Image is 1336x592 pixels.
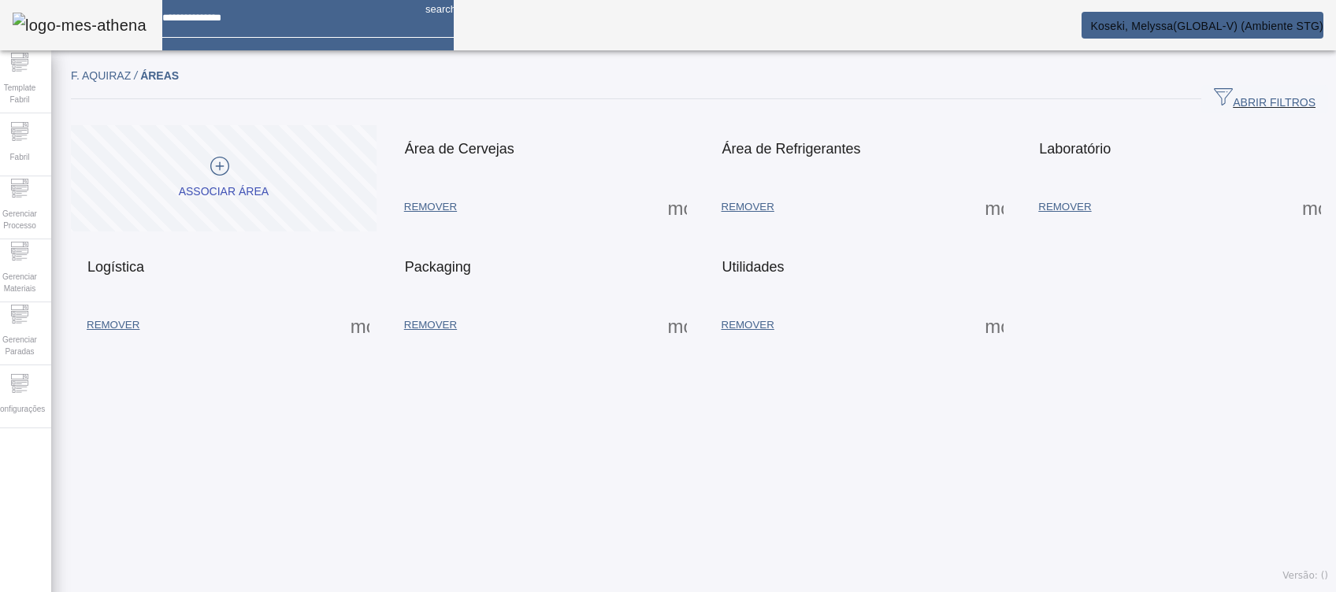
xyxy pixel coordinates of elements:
span: F. Aquiraz [71,69,140,82]
span: Área de Cervejas [405,141,514,157]
button: Associar área [71,125,377,231]
span: ÁREAS [140,69,179,82]
button: ABRIR FILTROS [1201,85,1328,113]
button: Mais [346,311,374,339]
span: Laboratório [1039,141,1111,157]
button: REMOVER [1030,193,1099,221]
button: REMOVER [714,193,782,221]
span: Versão: () [1282,570,1328,581]
span: REMOVER [87,317,139,333]
span: Koseki, Melyssa(GLOBAL-V) (Ambiente STG) [1090,20,1323,32]
span: Packaging [405,259,471,275]
button: REMOVER [714,311,782,339]
button: REMOVER [79,311,147,339]
span: REMOVER [404,199,457,215]
button: REMOVER [396,311,465,339]
span: Logística [87,259,144,275]
button: REMOVER [396,193,465,221]
div: Associar área [179,184,269,200]
span: REMOVER [722,317,774,333]
span: REMOVER [404,317,457,333]
span: Área de Refrigerantes [722,141,861,157]
span: ABRIR FILTROS [1214,87,1316,111]
img: logo-mes-athena [13,13,147,38]
button: Mais [980,311,1008,339]
span: Fabril [5,146,34,168]
button: Mais [663,311,692,339]
em: / [134,69,137,82]
button: Mais [980,193,1008,221]
span: Utilidades [722,259,785,275]
button: Mais [1297,193,1326,221]
span: REMOVER [1038,199,1091,215]
button: Mais [663,193,692,221]
span: REMOVER [722,199,774,215]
